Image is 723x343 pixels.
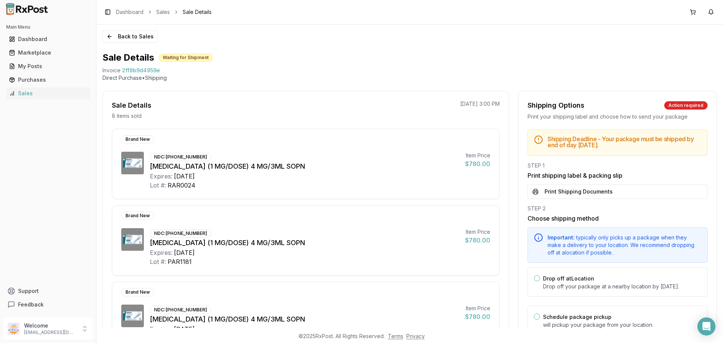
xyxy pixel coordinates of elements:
[3,3,51,15] img: RxPost Logo
[112,112,142,120] p: 8 items sold
[150,306,211,314] div: NDC: [PHONE_NUMBER]
[528,205,708,212] div: STEP 2
[121,228,144,251] img: Ozempic (1 MG/DOSE) 4 MG/3ML SOPN
[102,52,154,64] h1: Sale Details
[121,152,144,174] img: Ozempic (1 MG/DOSE) 4 MG/3ML SOPN
[150,181,166,190] div: Lot #:
[121,288,154,296] div: Brand New
[150,314,459,325] div: [MEDICAL_DATA] (1 MG/DOSE) 4 MG/3ML SOPN
[543,314,612,320] label: Schedule package pickup
[150,257,166,266] div: Lot #:
[150,172,172,181] div: Expires:
[102,74,717,82] p: Direct Purchase • Shipping
[465,152,490,159] div: Item Price
[9,49,87,56] div: Marketplace
[150,238,459,248] div: [MEDICAL_DATA] (1 MG/DOSE) 4 MG/3ML SOPN
[102,30,158,43] button: Back to Sales
[3,33,93,45] button: Dashboard
[9,63,87,70] div: My Posts
[6,32,90,46] a: Dashboard
[112,100,151,111] div: Sale Details
[150,161,459,172] div: [MEDICAL_DATA] (1 MG/DOSE) 4 MG/3ML SOPN
[6,46,90,59] a: Marketplace
[528,162,708,169] div: STEP 1
[465,305,490,312] div: Item Price
[174,248,195,257] div: [DATE]
[24,322,76,329] p: Welcome
[460,100,500,108] p: [DATE] 3:00 PM
[548,136,701,148] h5: Shipping Deadline - Your package must be shipped by end of day [DATE] .
[116,8,143,16] a: Dashboard
[6,24,90,30] h2: Main Menu
[465,159,490,168] div: $780.00
[3,284,93,298] button: Support
[3,47,93,59] button: Marketplace
[116,8,212,16] nav: breadcrumb
[168,181,195,190] div: RAR0024
[24,329,76,335] p: [EMAIL_ADDRESS][DOMAIN_NAME]
[664,101,708,110] div: Action required
[183,8,212,16] span: Sale Details
[9,76,87,84] div: Purchases
[174,172,195,181] div: [DATE]
[543,321,701,329] p: will pickup your package from your location.
[6,59,90,73] a: My Posts
[3,60,93,72] button: My Posts
[465,228,490,236] div: Item Price
[3,298,93,311] button: Feedback
[174,325,195,334] div: [DATE]
[3,87,93,99] button: Sales
[6,73,90,87] a: Purchases
[543,283,701,290] p: Drop off your package at a nearby location by [DATE] .
[159,53,213,62] div: Waiting for Shipment
[150,153,211,161] div: NDC: [PHONE_NUMBER]
[156,8,170,16] a: Sales
[548,234,575,241] span: Important:
[150,229,211,238] div: NDC: [PHONE_NUMBER]
[8,323,20,335] img: User avatar
[102,67,120,74] div: Invoice
[121,135,154,143] div: Brand New
[18,301,44,308] span: Feedback
[528,100,584,111] div: Shipping Options
[697,317,715,335] div: Open Intercom Messenger
[528,214,708,223] h3: Choose shipping method
[543,275,594,282] label: Drop off at Location
[9,90,87,97] div: Sales
[168,257,192,266] div: PAR1181
[3,74,93,86] button: Purchases
[9,35,87,43] div: Dashboard
[528,171,708,180] h3: Print shipping label & packing slip
[528,184,708,199] button: Print Shipping Documents
[122,67,160,74] span: 2ff8b9d4959e
[121,305,144,327] img: Ozempic (1 MG/DOSE) 4 MG/3ML SOPN
[406,333,425,339] a: Privacy
[548,234,701,256] div: typically only picks up a package when they make a delivery to your location. We recommend droppi...
[150,248,172,257] div: Expires:
[6,87,90,100] a: Sales
[465,236,490,245] div: $780.00
[388,333,403,339] a: Terms
[121,212,154,220] div: Brand New
[150,325,172,334] div: Expires:
[465,312,490,321] div: $780.00
[528,113,708,120] div: Print your shipping label and choose how to send your package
